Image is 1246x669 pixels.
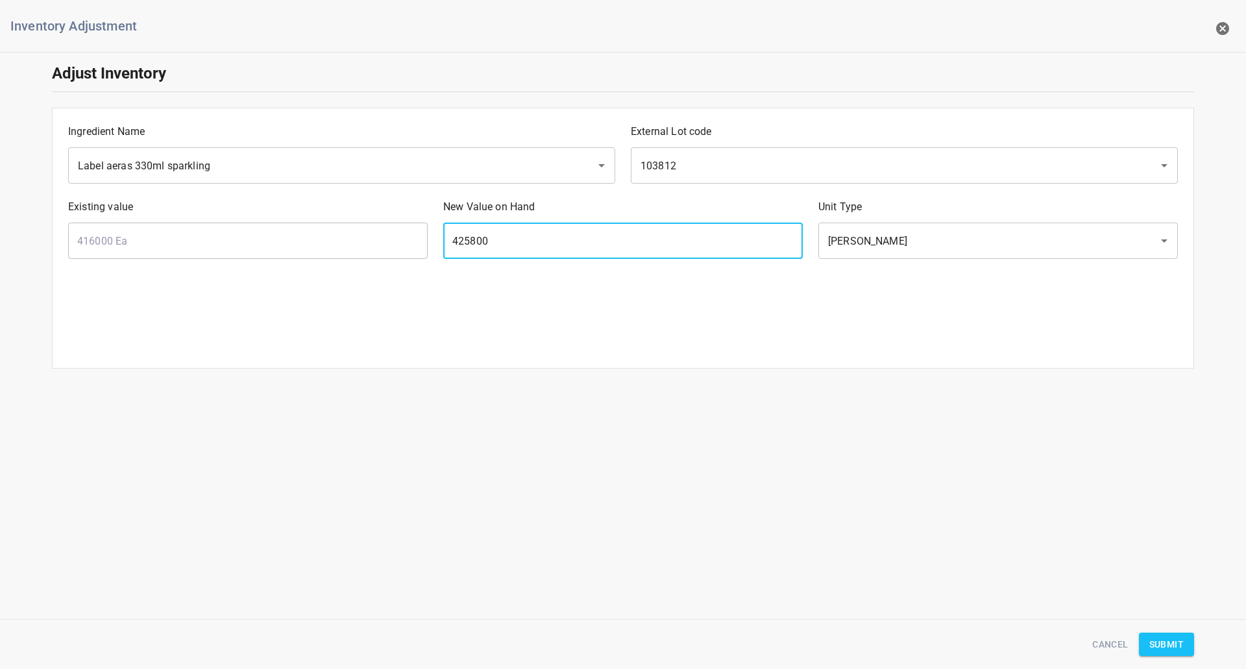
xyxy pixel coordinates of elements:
button: Cancel [1087,633,1133,657]
button: Submit [1139,633,1194,657]
p: Existing value [68,199,428,215]
button: Open [1155,156,1173,175]
h5: Adjust Inventory [52,63,1194,84]
h6: Inventory Adjustment [10,16,1132,36]
p: Unit Type [818,199,1178,215]
span: Submit [1149,637,1184,653]
span: Cancel [1092,637,1128,653]
button: Open [592,156,611,175]
p: Ingredient Name [68,124,615,140]
button: Open [1155,232,1173,250]
p: External Lot code [631,124,1178,140]
p: New Value on Hand [443,199,803,215]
